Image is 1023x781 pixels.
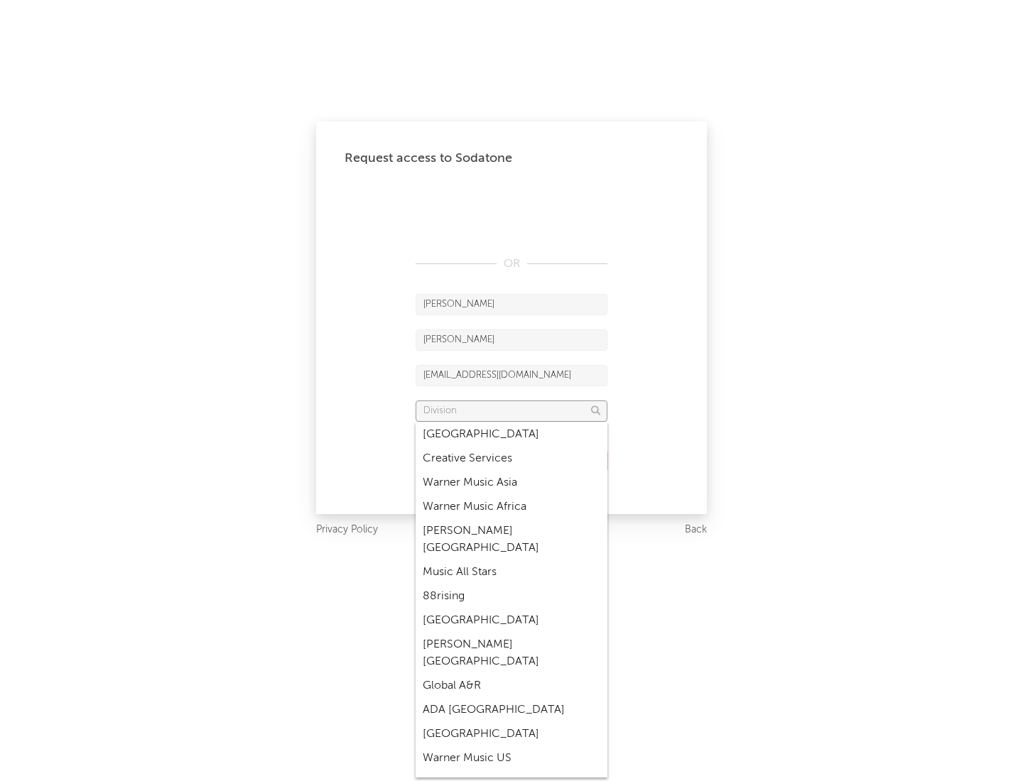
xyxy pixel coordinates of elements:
[416,633,607,674] div: [PERSON_NAME] [GEOGRAPHIC_DATA]
[316,521,378,539] a: Privacy Policy
[416,560,607,584] div: Music All Stars
[416,256,607,273] div: OR
[416,584,607,608] div: 88rising
[345,150,678,167] div: Request access to Sodatone
[416,471,607,495] div: Warner Music Asia
[416,329,607,351] input: Last Name
[416,495,607,519] div: Warner Music Africa
[416,365,607,386] input: Email
[416,698,607,722] div: ADA [GEOGRAPHIC_DATA]
[416,400,607,422] input: Division
[416,519,607,560] div: [PERSON_NAME] [GEOGRAPHIC_DATA]
[416,447,607,471] div: Creative Services
[416,746,607,770] div: Warner Music US
[685,521,707,539] a: Back
[416,608,607,633] div: [GEOGRAPHIC_DATA]
[416,422,607,447] div: [GEOGRAPHIC_DATA]
[416,674,607,698] div: Global A&R
[416,722,607,746] div: [GEOGRAPHIC_DATA]
[416,294,607,315] input: First Name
